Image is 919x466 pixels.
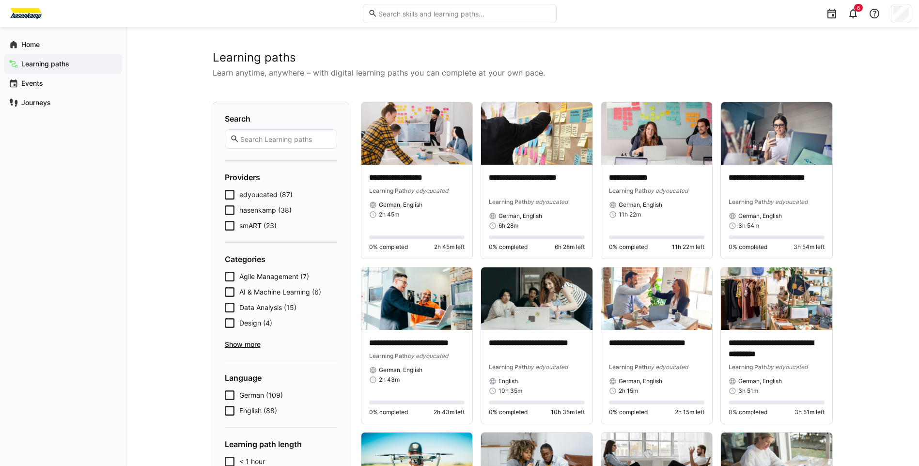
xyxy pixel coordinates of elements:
[379,211,399,218] span: 2h 45m
[489,198,527,205] span: Learning Path
[729,363,767,371] span: Learning Path
[225,254,337,264] h4: Categories
[407,187,448,194] span: by edyoucated
[672,243,704,251] span: 11h 22m left
[619,387,638,395] span: 2h 15m
[379,366,422,374] span: German, English
[225,172,337,182] h4: Providers
[379,376,400,384] span: 2h 43m
[239,287,321,297] span: AI & Machine Learning (6)
[379,201,422,209] span: German, English
[361,102,473,165] img: image
[609,363,647,371] span: Learning Path
[647,363,688,371] span: by edyoucated
[498,377,518,385] span: English
[239,318,272,328] span: Design (4)
[729,243,767,251] span: 0% completed
[361,267,473,330] img: image
[738,212,782,220] span: German, English
[225,114,337,124] h4: Search
[729,198,767,205] span: Learning Path
[527,363,568,371] span: by edyoucated
[767,363,808,371] span: by edyoucated
[225,439,337,449] h4: Learning path length
[609,408,648,416] span: 0% completed
[369,352,407,359] span: Learning Path
[647,187,688,194] span: by edyoucated
[619,211,641,218] span: 11h 22m
[225,373,337,383] h4: Language
[213,67,833,78] p: Learn anytime, anywhere – with digital learning paths you can complete at your own pace.
[239,390,283,400] span: German (109)
[619,377,662,385] span: German, English
[555,243,585,251] span: 6h 28m left
[407,352,448,359] span: by edyoucated
[489,243,528,251] span: 0% completed
[489,363,527,371] span: Learning Path
[794,243,825,251] span: 3h 54m left
[609,187,647,194] span: Learning Path
[239,135,331,143] input: Search Learning paths
[225,340,337,349] span: Show more
[738,387,758,395] span: 3h 51m
[239,205,292,215] span: hasenkamp (38)
[721,102,832,165] img: image
[794,408,825,416] span: 3h 51m left
[434,243,465,251] span: 2h 45m left
[738,377,782,385] span: German, English
[675,408,704,416] span: 2h 15m left
[551,408,585,416] span: 10h 35m left
[239,221,277,231] span: smART (23)
[239,272,309,281] span: Agile Management (7)
[369,408,408,416] span: 0% completed
[857,5,860,11] span: 6
[738,222,759,230] span: 3h 54m
[239,303,296,312] span: Data Analysis (15)
[609,243,648,251] span: 0% completed
[434,408,465,416] span: 2h 43m left
[377,9,551,18] input: Search skills and learning paths…
[721,267,832,330] img: image
[601,267,713,330] img: image
[498,387,522,395] span: 10h 35m
[767,198,808,205] span: by edyoucated
[527,198,568,205] span: by edyoucated
[729,408,767,416] span: 0% completed
[498,222,518,230] span: 6h 28m
[369,243,408,251] span: 0% completed
[481,267,592,330] img: image
[498,212,542,220] span: German, English
[489,408,528,416] span: 0% completed
[239,406,277,416] span: English (88)
[481,102,592,165] img: image
[239,190,293,200] span: edyoucated (87)
[369,187,407,194] span: Learning Path
[601,102,713,165] img: image
[213,50,833,65] h2: Learning paths
[619,201,662,209] span: German, English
